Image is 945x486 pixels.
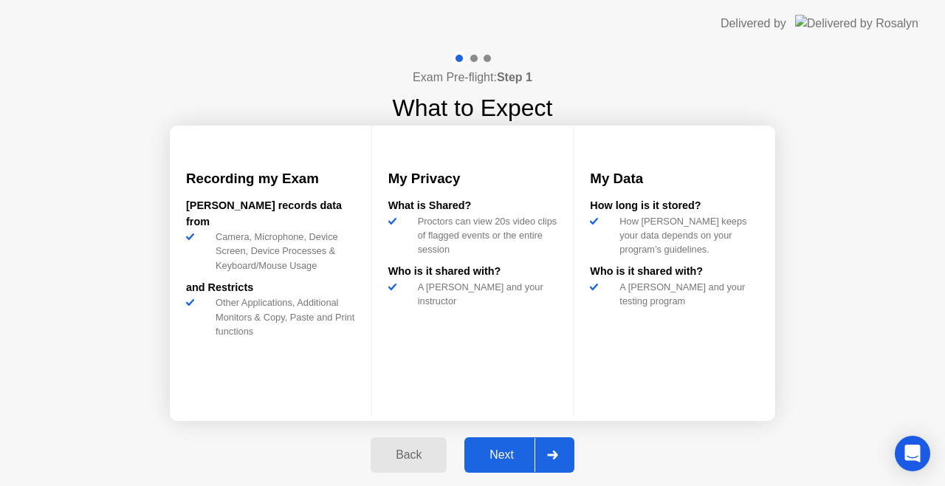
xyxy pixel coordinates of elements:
div: Other Applications, Additional Monitors & Copy, Paste and Print functions [210,295,355,338]
div: Who is it shared with? [388,264,557,280]
div: Who is it shared with? [590,264,759,280]
div: A [PERSON_NAME] and your instructor [412,280,557,308]
b: Step 1 [497,71,532,83]
div: What is Shared? [388,198,557,214]
div: and Restricts [186,280,355,296]
div: Open Intercom Messenger [895,436,930,471]
div: Camera, Microphone, Device Screen, Device Processes & Keyboard/Mouse Usage [210,230,355,273]
h4: Exam Pre-flight: [413,69,532,86]
div: How long is it stored? [590,198,759,214]
div: A [PERSON_NAME] and your testing program [614,280,759,308]
h3: Recording my Exam [186,168,355,189]
h3: My Data [590,168,759,189]
h1: What to Expect [393,90,553,126]
img: Delivered by Rosalyn [795,15,918,32]
div: [PERSON_NAME] records data from [186,198,355,230]
div: How [PERSON_NAME] keeps your data depends on your program’s guidelines. [614,214,759,257]
h3: My Privacy [388,168,557,189]
div: Next [469,448,535,462]
button: Back [371,437,447,473]
button: Next [464,437,574,473]
div: Back [375,448,442,462]
div: Proctors can view 20s video clips of flagged events or the entire session [412,214,557,257]
div: Delivered by [721,15,786,32]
